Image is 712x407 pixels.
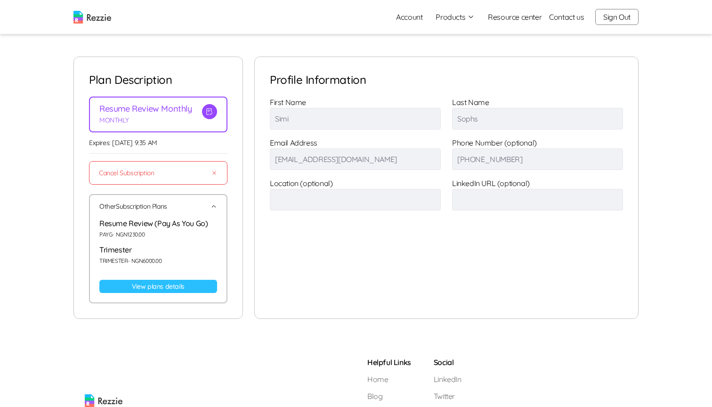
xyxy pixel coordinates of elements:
a: Resource center [488,11,542,23]
p: Resume Review (Pay As You Go) [99,218,217,229]
img: rezzie logo [85,357,122,407]
label: Last Name [452,98,489,107]
a: Account [388,8,430,26]
button: Cancel Subscription [89,161,227,185]
p: Profile Information [270,72,623,87]
h5: Helpful Links [367,357,411,368]
a: Twitter [434,391,468,402]
a: LinkedIn [434,374,468,385]
p: Resume Review Monthly [99,104,192,114]
p: Plan description [89,72,227,87]
a: Blog [367,391,411,402]
button: OtherSubscription Plans [99,195,217,218]
img: logo [73,11,111,24]
label: Phone Number (optional) [452,138,537,147]
p: TRIMESTER - NGN 6000.00 [99,257,217,265]
a: Contact us [549,11,584,23]
a: View plans details [99,280,217,293]
a: Home [367,374,411,385]
label: First Name [270,98,306,107]
button: Products [436,11,475,23]
button: Sign Out [595,9,639,25]
p: Expires: [DATE] 9:35 AM [89,138,227,147]
p: PAYG - NGN 1230.00 [99,231,217,238]
label: LinkedIn URL (optional) [452,179,530,188]
label: Location (optional) [270,179,332,188]
p: Trimester [99,244,217,255]
p: MONTHLY [99,115,192,125]
label: Email Address [270,138,317,147]
h5: Social [434,357,468,368]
